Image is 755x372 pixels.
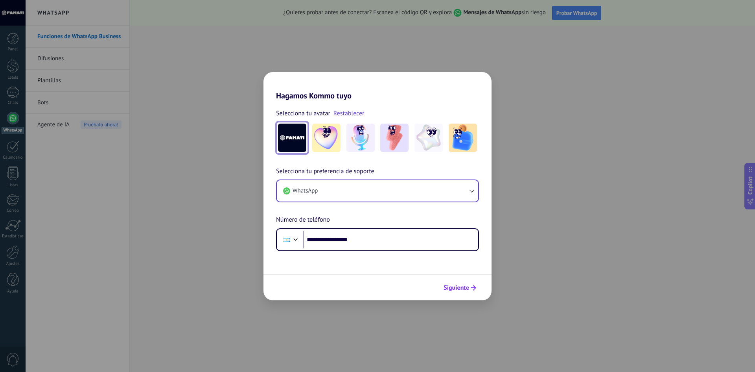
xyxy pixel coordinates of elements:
span: Siguiente [444,285,469,291]
div: Argentina: + 54 [279,231,294,248]
span: Selecciona tu preferencia de soporte [276,167,374,177]
img: -1.jpeg [312,124,341,152]
span: Selecciona tu avatar [276,108,330,118]
img: -4.jpeg [414,124,443,152]
img: -3.jpeg [380,124,409,152]
a: Restablecer [333,109,365,117]
img: -2.jpeg [346,124,375,152]
span: Número de teléfono [276,215,330,225]
span: WhatsApp [293,187,318,195]
h2: Hagamos Kommo tuyo [263,72,492,100]
button: Siguiente [440,281,480,294]
button: WhatsApp [277,180,478,202]
img: -5.jpeg [449,124,477,152]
